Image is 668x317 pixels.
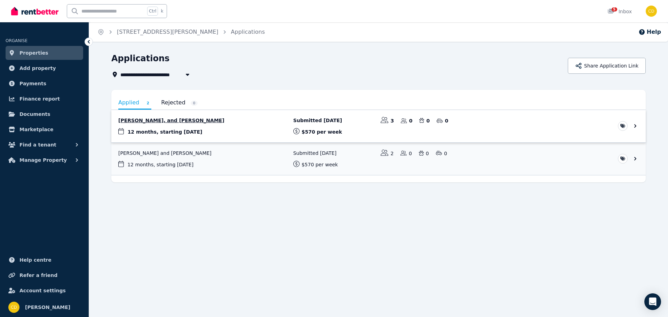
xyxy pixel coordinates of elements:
span: k [161,8,163,14]
a: Add property [6,61,83,75]
span: 0 [191,101,198,106]
nav: Breadcrumb [89,22,273,42]
a: Applications [231,29,265,35]
span: 5 [612,7,617,11]
button: Find a tenant [6,138,83,152]
div: Inbox [607,8,632,15]
a: Account settings [6,284,83,298]
span: Properties [19,49,48,57]
span: Account settings [19,286,66,295]
div: Open Intercom Messenger [644,293,661,310]
span: [PERSON_NAME] [25,303,70,311]
span: Marketplace [19,125,53,134]
a: Properties [6,46,83,60]
img: Chris Dimitropoulos [8,302,19,313]
span: 2 [144,101,151,106]
a: Refer a friend [6,268,83,282]
span: ORGANISE [6,38,27,43]
h1: Applications [111,53,169,64]
span: Payments [19,79,46,88]
span: Finance report [19,95,60,103]
span: Documents [19,110,50,118]
a: Payments [6,77,83,90]
a: Applied [118,97,151,110]
a: Help centre [6,253,83,267]
span: Help centre [19,256,51,264]
span: Manage Property [19,156,67,164]
img: RentBetter [11,6,58,16]
span: Ctrl [147,7,158,16]
a: View application: Mohini Bhapkar and Sangram Jadhav [111,143,646,175]
button: Help [638,28,661,36]
a: [STREET_ADDRESS][PERSON_NAME] [117,29,218,35]
button: Share Application Link [568,58,646,74]
img: Chris Dimitropoulos [646,6,657,17]
span: Refer a friend [19,271,57,279]
span: Find a tenant [19,141,56,149]
a: Finance report [6,92,83,106]
button: Manage Property [6,153,83,167]
a: Rejected [161,97,198,109]
span: Add property [19,64,56,72]
a: Marketplace [6,122,83,136]
a: Documents [6,107,83,121]
a: View application: Abhiyan Gurung, Sandesh Jimee, and Dikshya Rai [111,110,646,142]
